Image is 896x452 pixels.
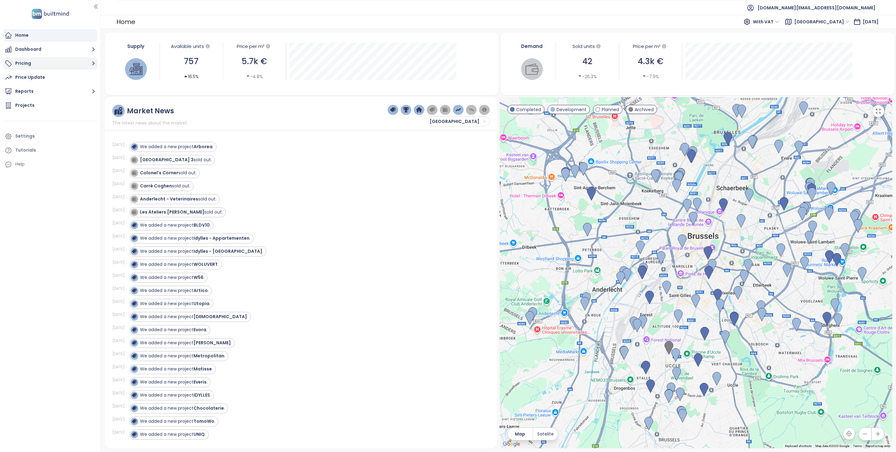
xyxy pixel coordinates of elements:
button: Reports [3,85,97,98]
img: trophy-dark-blue.png [403,107,409,113]
img: icon [132,249,136,253]
div: Price Update [15,73,45,81]
div: sold out. [140,209,223,215]
img: icon [132,406,136,410]
div: Home [116,16,135,27]
span: Brussels [794,17,850,26]
img: icon [132,197,136,201]
img: wallet [525,63,539,76]
img: home-dark-blue.png [416,107,422,113]
div: We added a new project . [140,261,219,268]
span: Completed [516,106,541,113]
img: icon [132,144,136,149]
div: sold out. [140,183,190,189]
img: price-decreases.png [469,107,474,113]
div: Projects [15,101,35,109]
div: -4.8% [246,73,263,80]
img: information-circle.png [482,107,487,113]
div: We added a new project . [140,235,250,242]
div: 5.7k € [226,55,283,68]
div: We added a new project . [140,313,248,320]
img: icon [132,158,136,162]
div: Market News [127,107,174,115]
span: Map [515,431,525,437]
div: We added a new project . [140,340,232,346]
div: [DATE] [112,207,128,213]
img: icon [132,354,136,358]
div: We added a new project . [140,379,208,385]
div: [DATE] [112,430,128,435]
img: icon [132,171,136,175]
div: We added a new project . [140,327,207,333]
strong: Anderlecht - Veterinaires [140,196,198,202]
img: icon [132,419,136,423]
div: -7.9% [642,73,659,80]
div: [DATE] [112,417,128,422]
div: Demand [511,43,553,50]
div: [DATE] [112,325,128,331]
strong: WOLUVERT [194,261,218,267]
strong: [PERSON_NAME] [194,340,231,346]
img: icon [132,236,136,240]
strong: Utopia [194,300,209,307]
a: Report a map error [866,444,890,448]
a: Home [3,29,97,42]
div: [DATE] [112,364,128,370]
div: sold out. [140,157,212,163]
span: caret-up [184,74,188,78]
span: [DOMAIN_NAME][EMAIL_ADDRESS][DOMAIN_NAME] [758,0,875,15]
div: Sold units [559,43,616,50]
img: price-tag-dark-blue.png [390,107,396,113]
div: We added a new project . [140,366,213,372]
div: Settings [15,132,35,140]
a: Price Update [3,71,97,84]
div: [DATE] [112,168,128,174]
div: Help [15,160,25,168]
img: price-tag-grey.png [429,107,435,113]
span: With VAT [753,17,779,26]
span: [DATE] [863,19,879,25]
div: [DATE] [112,273,128,278]
img: Google [501,440,522,448]
div: [DATE] [112,377,128,383]
strong: Idylles - [GEOGRAPHIC_DATA] [194,248,262,254]
div: -26.3% [578,73,597,80]
strong: Matisse [194,366,212,372]
div: We added a new project . [140,353,225,359]
div: [DATE] [112,351,128,357]
div: We added a new project . [140,392,211,398]
strong: IDYLLES [194,392,210,398]
strong: Artico [194,287,208,294]
strong: Carré Coghen [140,183,172,189]
img: icon [132,327,136,332]
div: [DATE] [112,312,128,318]
div: [DATE] [112,194,128,200]
strong: Evora [194,327,206,333]
strong: TomoWo [194,418,214,424]
div: Home [15,31,29,39]
div: 757 [163,55,220,68]
img: icon [132,223,136,227]
span: Planned [602,106,619,113]
img: icon [132,341,136,345]
div: We added a new project . [140,274,204,281]
div: [DATE] [112,286,128,291]
a: Tutorials [3,144,97,157]
div: We added a new project . [140,431,206,438]
span: Map data ©2025 Google [815,444,849,448]
span: Satelite [537,431,554,437]
a: Open this area in Google Maps (opens a new window) [501,440,522,448]
button: Pricing [3,57,97,70]
div: Available units [163,43,220,50]
div: [DATE] [112,403,128,409]
span: caret-down [246,74,250,78]
button: Dashboard [3,43,97,56]
img: logo [30,7,71,20]
div: [DATE] [112,390,128,396]
strong: BLDV10 [194,222,210,228]
img: icon [132,262,136,266]
img: icon [132,301,136,306]
strong: Colonel's Corner [140,170,178,176]
div: 42 [559,55,616,68]
div: [DATE] [112,181,128,187]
